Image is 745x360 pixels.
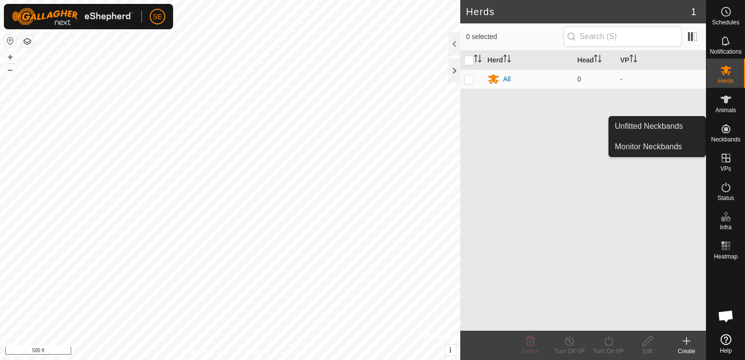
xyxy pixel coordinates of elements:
span: Heatmap [714,254,738,260]
button: Reset Map [4,35,16,47]
span: VPs [720,166,731,172]
a: Contact Us [240,347,269,356]
span: Herds [718,78,733,84]
span: Notifications [710,49,742,55]
th: Head [573,51,616,70]
span: Monitor Neckbands [615,141,682,153]
span: 0 [577,75,581,83]
span: 0 selected [466,32,564,42]
div: Turn Off VP [550,347,589,356]
span: 1 [691,4,696,19]
button: i [445,345,456,356]
p-sorticon: Activate to sort [629,56,637,64]
button: – [4,64,16,76]
a: Help [706,330,745,358]
button: + [4,51,16,63]
input: Search (S) [564,26,682,47]
span: Neckbands [711,137,740,142]
div: Edit [628,347,667,356]
button: Map Layers [21,36,33,47]
span: Help [720,348,732,354]
p-sorticon: Activate to sort [503,56,511,64]
h2: Herds [466,6,691,18]
img: Gallagher Logo [12,8,134,25]
span: Infra [720,224,731,230]
span: i [450,346,451,354]
span: Schedules [712,20,739,25]
span: Status [717,195,734,201]
p-sorticon: Activate to sort [594,56,602,64]
span: Unfitted Neckbands [615,120,683,132]
div: Open chat [711,301,741,331]
span: Animals [715,107,736,113]
div: Create [667,347,706,356]
a: Privacy Policy [192,347,228,356]
span: SE [153,12,162,22]
a: Monitor Neckbands [609,137,706,157]
span: Delete [522,348,539,355]
div: Turn On VP [589,347,628,356]
th: VP [616,51,706,70]
div: All [503,74,511,84]
p-sorticon: Activate to sort [474,56,482,64]
a: Unfitted Neckbands [609,117,706,136]
th: Herd [484,51,573,70]
td: - [616,69,706,89]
